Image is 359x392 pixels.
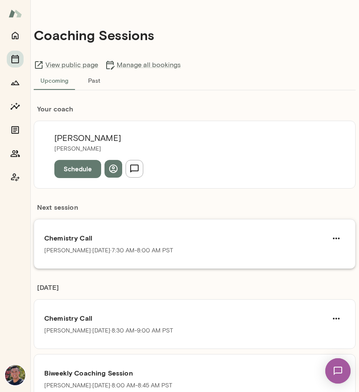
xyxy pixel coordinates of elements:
button: View profile [104,160,122,178]
img: Mark Guzman [5,365,25,385]
button: Past [75,70,113,90]
h6: [PERSON_NAME] [54,131,143,145]
button: Insights [7,98,24,115]
h6: Chemistry Call [44,313,345,323]
button: Coach app [7,169,24,186]
h6: Chemistry Call [44,233,345,243]
p: [PERSON_NAME] · [DATE] · 8:00 AM-8:45 AM PST [44,381,172,390]
h6: Your coach [34,104,356,114]
div: basic tabs example [34,70,356,90]
button: Members [7,145,24,162]
button: Sessions [7,51,24,68]
button: Documents [7,122,24,138]
p: [PERSON_NAME] · [DATE] · 7:30 AM-8:00 AM PST [44,246,173,255]
h6: [DATE] [34,282,356,299]
h4: Coaching Sessions [34,27,154,43]
p: [PERSON_NAME] · [DATE] · 8:30 AM-9:00 AM PST [44,327,173,335]
button: Upcoming [34,70,75,90]
h6: Biweekly Coaching Session [44,368,345,378]
button: Home [7,27,24,44]
p: [PERSON_NAME] [54,145,143,153]
img: Mento [8,5,22,22]
button: Schedule [54,160,101,178]
h6: Next session [34,202,356,219]
a: View public page [34,60,98,70]
button: Growth Plan [7,74,24,91]
button: Send message [126,160,143,178]
a: Manage all bookings [105,60,181,70]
